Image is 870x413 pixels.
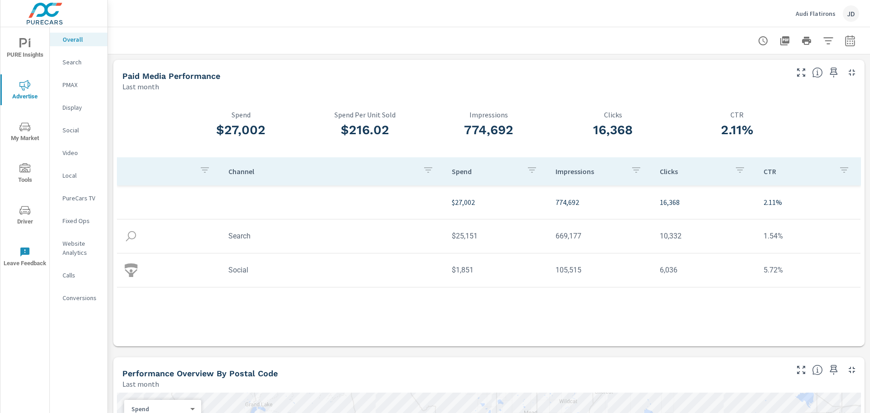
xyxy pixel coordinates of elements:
[3,80,47,102] span: Advertise
[63,216,100,225] p: Fixed Ops
[122,71,220,81] h5: Paid Media Performance
[660,167,728,176] p: Clicks
[452,197,541,208] p: $27,002
[764,167,831,176] p: CTR
[50,101,107,114] div: Display
[63,293,100,302] p: Conversions
[303,111,427,119] p: Spend Per Unit Sold
[63,35,100,44] p: Overall
[50,78,107,92] div: PMAX
[3,205,47,227] span: Driver
[756,258,860,282] td: 5.72%
[756,224,860,248] td: 1.54%
[660,197,749,208] p: 16,368
[675,122,799,138] h3: 2.11%
[845,363,859,377] button: Minimize Widget
[63,171,100,180] p: Local
[50,237,107,259] div: Website Analytics
[797,32,816,50] button: Print Report
[124,263,138,277] img: icon-social.svg
[826,363,841,377] span: Save this to your personalized report
[556,197,645,208] p: 774,692
[445,258,549,282] td: $1,851
[812,67,823,78] span: Understand performance metrics over the selected time range.
[50,146,107,160] div: Video
[50,169,107,182] div: Local
[445,224,549,248] td: $25,151
[764,197,853,208] p: 2.11%
[131,405,187,413] p: Spend
[63,194,100,203] p: PureCars TV
[50,33,107,46] div: Overall
[303,122,427,138] h3: $216.02
[63,239,100,257] p: Website Analytics
[3,38,47,60] span: PURE Insights
[3,247,47,269] span: Leave Feedback
[794,363,808,377] button: Make Fullscreen
[548,258,652,282] td: 105,515
[551,111,675,119] p: Clicks
[675,111,799,119] p: CTR
[796,10,836,18] p: Audi Flatirons
[50,291,107,305] div: Conversions
[452,167,520,176] p: Spend
[819,32,837,50] button: Apply Filters
[221,258,445,282] td: Social
[63,148,100,157] p: Video
[427,111,551,119] p: Impressions
[3,163,47,185] span: Tools
[551,122,675,138] h3: 16,368
[122,369,278,378] h5: Performance Overview By Postal Code
[548,224,652,248] td: 669,177
[3,121,47,144] span: My Market
[794,65,808,80] button: Make Fullscreen
[50,123,107,137] div: Social
[652,224,757,248] td: 10,332
[50,55,107,69] div: Search
[50,268,107,282] div: Calls
[221,224,445,248] td: Search
[843,5,859,22] div: JD
[122,81,159,92] p: Last month
[427,122,551,138] h3: 774,692
[179,111,303,119] p: Spend
[0,27,49,277] div: nav menu
[845,65,859,80] button: Minimize Widget
[124,229,138,243] img: icon-search.svg
[63,80,100,89] p: PMAX
[63,58,100,67] p: Search
[63,126,100,135] p: Social
[63,271,100,280] p: Calls
[63,103,100,112] p: Display
[179,122,303,138] h3: $27,002
[228,167,416,176] p: Channel
[122,379,159,389] p: Last month
[556,167,623,176] p: Impressions
[841,32,859,50] button: Select Date Range
[50,191,107,205] div: PureCars TV
[50,214,107,228] div: Fixed Ops
[776,32,794,50] button: "Export Report to PDF"
[652,258,757,282] td: 6,036
[812,364,823,375] span: Understand performance data by postal code. Individual postal codes can be selected and expanded ...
